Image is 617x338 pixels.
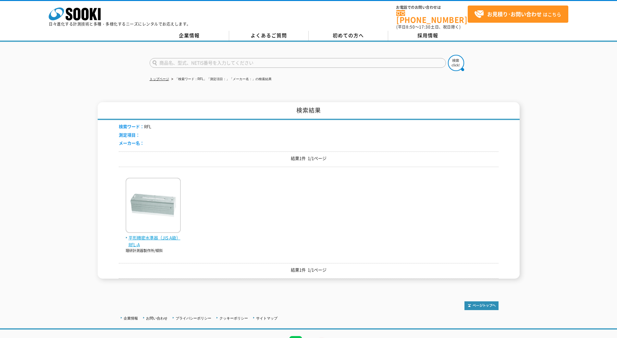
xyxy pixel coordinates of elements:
a: サイトマップ [256,316,278,320]
span: 平形精密水準器（JIS A級） RFL-A [126,235,181,248]
h1: 検索結果 [98,102,520,120]
p: 理研計測器製作所/傾斜 [126,248,181,254]
a: お問い合わせ [146,316,167,320]
p: 日々進化する計測技術と多種・多様化するニーズにレンタルでお応えします。 [49,22,191,26]
a: [PHONE_NUMBER] [396,10,468,23]
a: クッキーポリシー [219,316,248,320]
a: トップページ [150,77,169,81]
span: メーカー名： [119,140,144,146]
p: 結果1件 1/1ページ [119,267,499,273]
span: 初めての方へ [333,32,364,39]
a: 採用情報 [388,31,468,41]
li: RFL [119,123,151,130]
span: 8:50 [406,24,415,30]
a: よくあるご質問 [229,31,309,41]
p: 結果1件 1/1ページ [119,155,499,162]
a: プライバシーポリシー [176,316,211,320]
span: お電話でのお問い合わせは [396,6,468,9]
a: お見積り･お問い合わせはこちら [468,6,568,23]
span: 測定項目： [119,132,140,138]
span: はこちら [474,9,561,19]
strong: お見積り･お問い合わせ [487,10,542,18]
a: 平形精密水準器（JIS A級） RFL-A [126,228,181,248]
img: RFL-A [126,178,181,235]
span: (平日 ～ 土日、祝日除く) [396,24,461,30]
img: btn_search.png [448,55,464,71]
input: 商品名、型式、NETIS番号を入力してください [150,58,446,68]
a: 企業情報 [150,31,229,41]
span: 検索ワード： [119,123,144,129]
a: 初めての方へ [309,31,388,41]
a: 企業情報 [124,316,138,320]
span: 17:30 [419,24,431,30]
img: トップページへ [464,301,499,310]
li: 「検索ワード：RFL」「測定項目：」「メーカー名：」の検索結果 [170,76,272,83]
